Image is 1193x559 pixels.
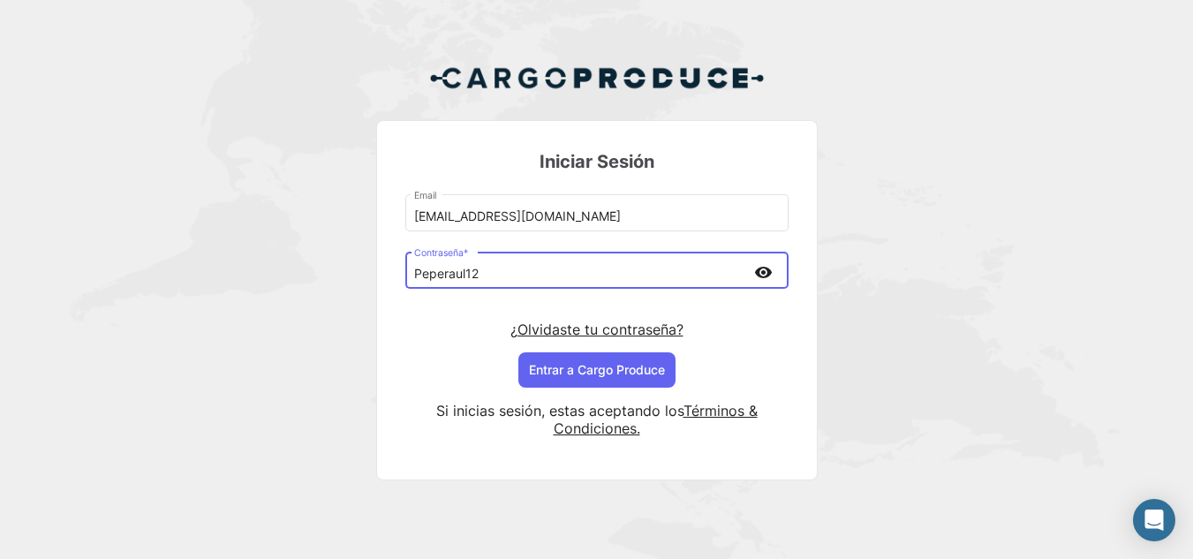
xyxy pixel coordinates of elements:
a: ¿Olvidaste tu contraseña? [510,321,683,338]
h3: Iniciar Sesión [405,149,789,174]
input: Contraseña [414,267,748,282]
a: Términos & Condiciones. [554,402,758,437]
mat-icon: visibility [753,261,774,283]
img: Cargo Produce Logo [429,57,765,99]
button: Entrar a Cargo Produce [518,352,676,388]
div: Abrir Intercom Messenger [1133,499,1175,541]
span: Si inicias sesión, estas aceptando los [436,402,683,419]
input: Email [414,209,779,224]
